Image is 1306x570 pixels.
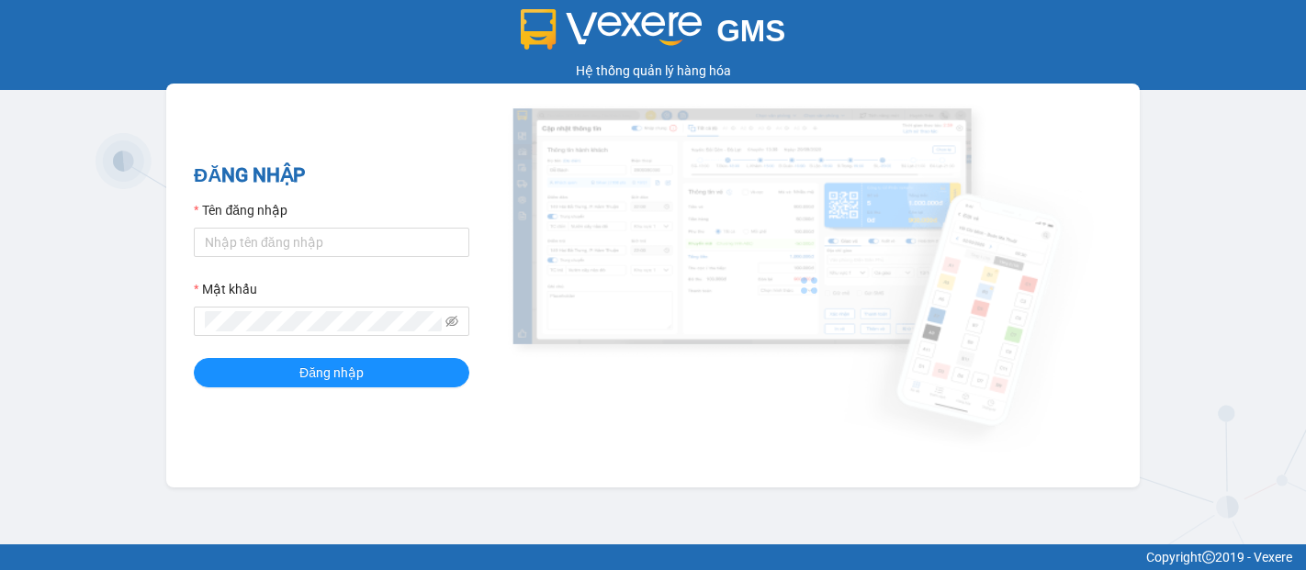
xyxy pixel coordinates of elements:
span: copyright [1202,551,1215,564]
div: Hệ thống quản lý hàng hóa [5,61,1301,81]
span: eye-invisible [445,315,458,328]
button: Đăng nhập [194,358,469,387]
img: logo 2 [521,9,703,50]
input: Tên đăng nhập [194,228,469,257]
span: GMS [716,14,785,48]
input: Mật khẩu [205,311,442,331]
div: Copyright 2019 - Vexere [14,547,1292,567]
label: Mật khẩu [194,279,257,299]
span: Đăng nhập [299,363,364,383]
label: Tên đăng nhập [194,200,287,220]
h2: ĐĂNG NHẬP [194,161,469,191]
a: GMS [521,28,786,42]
